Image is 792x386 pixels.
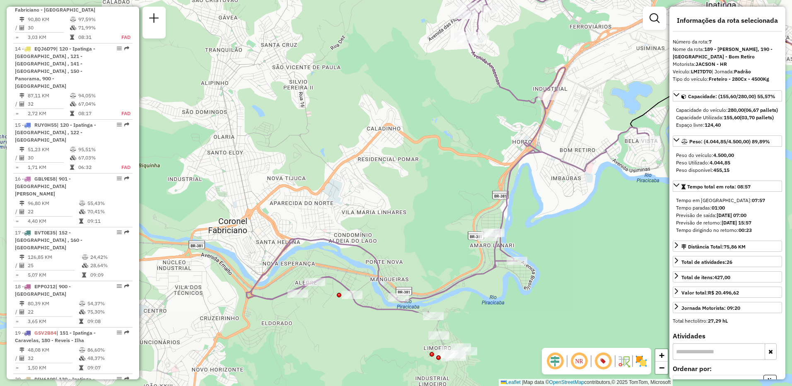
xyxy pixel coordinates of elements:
span: BVT0E35 [34,229,56,236]
em: Rota exportada [124,330,129,335]
td: 2,72 KM [27,109,70,118]
strong: 00:23 [739,227,752,233]
i: Distância Total [19,17,24,22]
td: 71,99% [78,24,112,32]
div: Nome da rota: [673,46,782,60]
td: = [15,163,19,171]
td: 30 [27,24,70,32]
div: Capacidade: (155,60/280,00) 55,57% [673,103,782,132]
td: 86,60% [87,346,129,354]
i: Distância Total [19,93,24,98]
td: FAD [112,163,131,171]
em: Opções [117,376,122,381]
i: Distância Total [19,347,24,352]
span: Ocultar NR [569,351,589,371]
a: OpenStreetMap [549,379,584,385]
span: GBL9E58 [34,176,56,182]
div: Tipo do veículo: [673,75,782,83]
div: Map data © contributors,© 2025 TomTom, Microsoft [499,379,673,386]
a: Exibir filtros [646,10,663,27]
em: Opções [117,46,122,51]
td: / [15,154,19,162]
td: 32 [27,354,79,362]
a: Total de itens:427,00 [673,271,782,282]
span: 17 - [15,229,82,251]
span: Total de atividades: [681,259,732,265]
strong: [DATE] 15:57 [722,220,751,226]
td: / [15,308,19,316]
td: 67,04% [78,100,112,108]
div: Valor total: [681,289,739,297]
i: Total de Atividades [19,356,24,361]
i: Tempo total em rota [70,35,74,40]
i: Tempo total em rota [79,219,83,224]
strong: (03,70 pallets) [740,114,774,121]
em: Rota exportada [124,122,129,127]
span: | Jornada: [712,68,751,75]
td: 54,37% [87,299,129,308]
div: Total hectolitro: [673,317,782,325]
i: % de utilização do peso [79,347,85,352]
em: Rota exportada [124,230,129,235]
strong: 01:00 [712,205,725,211]
td: 126,85 KM [27,253,82,261]
td: 09:09 [90,271,129,279]
td: = [15,109,19,118]
em: Opções [117,230,122,235]
strong: 26 [727,259,732,265]
div: Motorista: [673,60,782,68]
i: % de utilização da cubagem [70,101,76,106]
i: % de utilização do peso [79,301,85,306]
td: 51,23 KM [27,145,70,154]
div: Tempo em [GEOGRAPHIC_DATA]: [676,197,779,204]
a: Zoom out [655,362,668,374]
i: Total de Atividades [19,209,24,214]
div: Previsão de saída: [676,212,779,219]
td: 28,64% [90,261,129,270]
i: Distância Total [19,255,24,260]
label: Ordenar por: [673,364,782,374]
div: Jornada Motorista: 09:20 [681,304,740,312]
i: % de utilização do peso [70,17,76,22]
div: Tempo dirigindo no retorno: [676,227,779,234]
td: 22 [27,207,79,216]
td: = [15,217,19,225]
div: Previsão de retorno: [676,219,779,227]
a: Total de atividades:26 [673,256,782,267]
div: Número da rota: [673,38,782,46]
td: / [15,354,19,362]
h4: Informações da rota selecionada [673,17,782,24]
em: Opções [117,122,122,127]
em: Opções [117,176,122,181]
td: 3,03 KM [27,33,70,41]
i: Distância Total [19,301,24,306]
i: Tempo total em rota [70,165,74,170]
td: 09:07 [87,364,129,372]
td: 08:31 [78,33,112,41]
em: Opções [117,284,122,289]
a: Leaflet [501,379,521,385]
img: Exibir/Ocultar setores [635,355,648,368]
td: 22 [27,308,79,316]
i: Tempo total em rota [70,111,74,116]
div: Distância Total: [681,243,746,251]
td: 32 [27,100,70,108]
i: % de utilização da cubagem [79,309,85,314]
div: Peso disponível: [676,166,779,174]
span: EQJ6D79 [34,46,56,52]
span: 16 - [15,176,71,197]
span: 18 - [15,283,71,297]
strong: 189 - [PERSON_NAME], 190 - [GEOGRAPHIC_DATA] - Bom Retiro [673,46,773,60]
strong: 4.500,00 [713,152,734,158]
td: FAD [112,33,131,41]
td: / [15,24,19,32]
strong: 155,60 [724,114,740,121]
span: − [659,362,664,373]
span: 15 - [15,122,96,143]
td: 87,11 KM [27,92,70,100]
td: = [15,317,19,326]
i: Distância Total [19,147,24,152]
td: 09:08 [87,317,129,326]
td: 1,71 KM [27,163,70,171]
div: Espaço livre: [676,121,779,129]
